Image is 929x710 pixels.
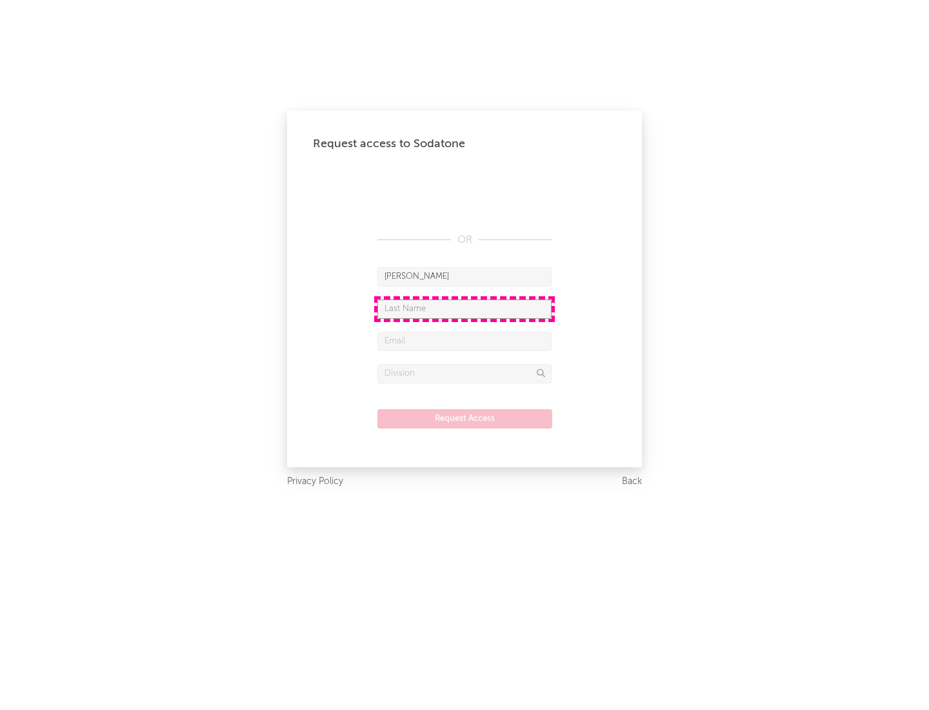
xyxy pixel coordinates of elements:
div: Request access to Sodatone [313,136,616,152]
input: First Name [377,267,552,287]
input: Last Name [377,299,552,319]
input: Division [377,364,552,383]
a: Back [622,474,642,490]
button: Request Access [377,409,552,429]
a: Privacy Policy [287,474,343,490]
div: OR [377,232,552,248]
input: Email [377,332,552,351]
